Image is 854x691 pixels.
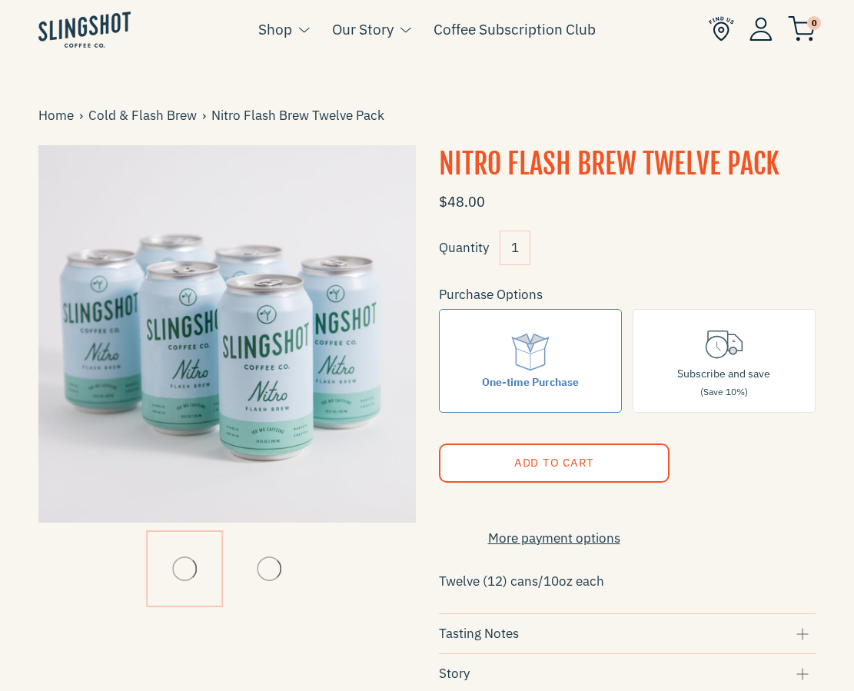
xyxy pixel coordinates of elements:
a: Cold & Flash Brew [88,105,202,126]
div: Tasting Notes [439,623,816,644]
button: Add to Cart [439,444,670,483]
span: 0 [807,16,821,30]
a: Our Story [332,18,394,41]
label: Quantity [439,239,489,256]
span: $48.00 [439,193,485,211]
a: Shop [258,18,292,41]
legend: Purchase Options [439,284,543,305]
img: Nitro Flash Brew Six-Pack [231,530,307,607]
img: Nitro Flash Brew Twelve Pack [38,145,416,523]
a: More payment options [439,528,670,549]
span: › [79,105,88,126]
div: Story [439,663,816,684]
img: cart [788,16,816,42]
a: Home [38,105,79,126]
span: Subscribe and save [677,367,770,380]
span: › [202,105,211,126]
a: Coffee Subscription Club [434,18,596,41]
img: Find Us [709,16,734,42]
h1: Nitro Flash Brew Twelve Pack [439,145,816,184]
div: One-time Purchase [482,374,579,390]
span: Add to Cart [513,455,593,470]
span: (Save 10%) [700,386,748,397]
a: 0 [788,20,816,38]
p: Twelve (12) cans/10oz each [439,568,816,594]
img: Account [749,17,773,41]
span: Nitro Flash Brew Twelve Pack [211,105,390,126]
